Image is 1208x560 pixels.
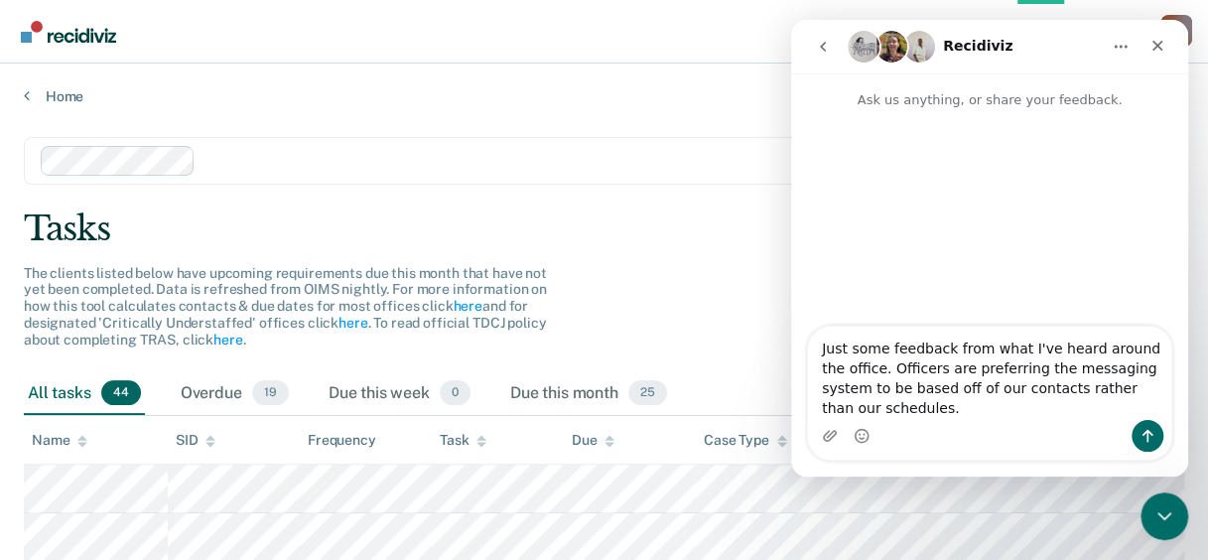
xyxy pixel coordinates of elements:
a: here [453,298,481,314]
button: Profile dropdown button [1160,15,1192,47]
a: Home [24,87,1184,105]
div: Due this week0 [325,372,474,416]
span: The clients listed below have upcoming requirements due this month that have not yet been complet... [24,265,547,348]
div: Frequency [308,432,376,449]
div: N R [1160,15,1192,47]
span: 19 [252,380,289,406]
div: Name [32,432,87,449]
a: here [338,315,367,331]
div: Due [572,432,615,449]
div: Case Type [704,432,787,449]
a: here [213,332,242,348]
div: All tasks44 [24,372,145,416]
span: 25 [628,380,667,406]
iframe: Intercom live chat [791,20,1188,477]
iframe: Intercom live chat [1141,492,1188,540]
div: Task [440,432,486,449]
span: 44 [101,380,141,406]
img: Recidiviz [21,21,116,43]
div: Tasks [24,209,1184,249]
div: Due this month25 [506,372,671,416]
div: SID [176,432,216,449]
span: 0 [440,380,470,406]
div: Overdue19 [177,372,293,416]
